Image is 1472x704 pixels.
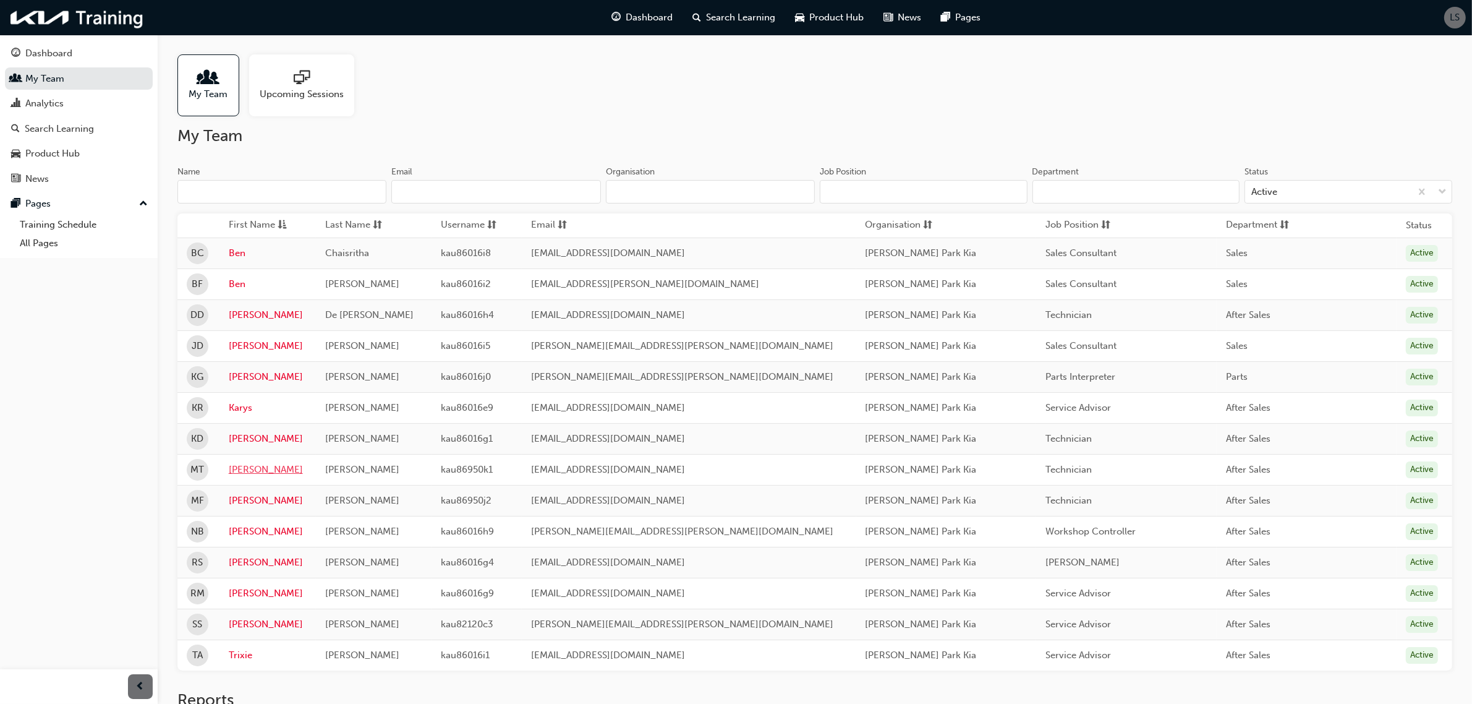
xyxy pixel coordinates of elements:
a: [PERSON_NAME] [229,525,307,539]
span: Service Advisor [1045,650,1111,661]
span: News [898,11,922,25]
span: [EMAIL_ADDRESS][DOMAIN_NAME] [531,309,685,320]
button: Departmentsorting-icon [1226,218,1294,233]
span: [PERSON_NAME] Park Kia [866,278,977,290]
div: Active [1406,461,1438,478]
div: Organisation [606,166,655,178]
a: search-iconSearch Learning [683,5,786,30]
span: search-icon [693,10,702,25]
span: KR [192,401,203,415]
button: Organisationsorting-icon [866,218,934,233]
span: [EMAIL_ADDRESS][PERSON_NAME][DOMAIN_NAME] [531,278,759,290]
div: Active [1406,647,1438,664]
span: Dashboard [626,11,673,25]
span: kau86016g1 [441,433,493,444]
span: kau86016g4 [441,557,494,568]
span: sorting-icon [1101,218,1110,233]
span: [EMAIL_ADDRESS][DOMAIN_NAME] [531,588,685,599]
div: Active [1251,185,1277,199]
span: Organisation [866,218,921,233]
span: Job Position [1045,218,1099,233]
span: kau86016e9 [441,402,493,413]
span: kau82120c3 [441,619,493,630]
span: Service Advisor [1045,619,1111,630]
span: Workshop Controller [1045,526,1136,537]
div: Active [1406,400,1438,416]
span: DD [191,308,205,322]
span: car-icon [796,10,805,25]
div: Active [1406,245,1438,262]
span: KG [192,370,204,384]
button: DashboardMy TeamAnalyticsSearch LearningProduct HubNews [5,40,153,192]
button: First Nameasc-icon [229,218,297,233]
span: [PERSON_NAME] Park Kia [866,588,977,599]
span: [PERSON_NAME] [325,340,399,351]
span: MF [191,494,204,508]
span: [PERSON_NAME] Park Kia [866,340,977,351]
span: [EMAIL_ADDRESS][DOMAIN_NAME] [531,247,685,259]
span: [PERSON_NAME] Park Kia [866,309,977,320]
span: Service Advisor [1045,402,1111,413]
button: Emailsorting-icon [531,218,599,233]
span: prev-icon [136,679,145,695]
span: [PERSON_NAME][EMAIL_ADDRESS][PERSON_NAME][DOMAIN_NAME] [531,340,833,351]
span: pages-icon [942,10,951,25]
span: Technician [1045,433,1092,444]
span: First Name [229,218,275,233]
span: After Sales [1226,433,1270,444]
span: kau86016i8 [441,247,491,259]
span: news-icon [884,10,893,25]
span: [PERSON_NAME] Park Kia [866,495,977,506]
span: down-icon [1438,184,1447,200]
span: sessionType_ONLINE_URL-icon [294,70,310,87]
span: Service Advisor [1045,588,1111,599]
span: Technician [1045,464,1092,475]
div: Active [1406,616,1438,633]
div: Active [1406,523,1438,540]
span: sorting-icon [1280,218,1289,233]
a: [PERSON_NAME] [229,308,307,322]
span: Pages [956,11,981,25]
a: Karys [229,401,307,415]
a: Product Hub [5,142,153,165]
a: [PERSON_NAME] [229,463,307,477]
span: After Sales [1226,557,1270,568]
span: After Sales [1226,588,1270,599]
input: Email [391,180,600,204]
span: kau86016i1 [441,650,490,661]
a: Search Learning [5,118,153,140]
a: Analytics [5,92,153,115]
span: kau86950j2 [441,495,491,506]
button: Pages [5,192,153,215]
span: My Team [189,87,228,101]
span: Technician [1045,309,1092,320]
span: kau86016h9 [441,526,494,537]
span: kau86016h4 [441,309,494,320]
a: [PERSON_NAME] [229,556,307,570]
span: RM [190,586,205,601]
span: After Sales [1226,650,1270,661]
span: [PERSON_NAME] [325,402,399,413]
span: guage-icon [11,48,20,59]
h2: My Team [177,126,1452,146]
span: [PERSON_NAME] Park Kia [866,650,977,661]
div: Search Learning [25,122,94,136]
span: sorting-icon [373,218,382,233]
span: De [PERSON_NAME] [325,309,414,320]
span: [PERSON_NAME] [325,464,399,475]
span: [PERSON_NAME] [325,619,399,630]
span: [PERSON_NAME] [325,371,399,382]
span: people-icon [200,70,216,87]
a: [PERSON_NAME] [229,617,307,632]
a: [PERSON_NAME] [229,432,307,446]
span: guage-icon [612,10,621,25]
div: Dashboard [25,46,72,61]
a: kia-training [6,5,148,30]
span: [PERSON_NAME] Park Kia [866,371,977,382]
div: Analytics [25,97,64,111]
a: Upcoming Sessions [249,54,364,116]
a: Ben [229,246,307,260]
a: pages-iconPages [932,5,991,30]
span: people-icon [11,74,20,85]
a: Ben [229,277,307,291]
